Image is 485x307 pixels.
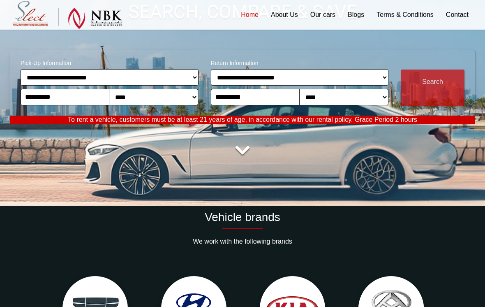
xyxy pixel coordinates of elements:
[211,54,389,69] span: Return Information
[21,54,199,69] span: Pick-Up Information
[10,116,475,124] p: To rent a vehicle, customers must be at least 21 years of age, in accordance with our rental poli...
[12,1,122,29] img: Select Rent a Car
[10,210,475,224] h2: Vehicle brands
[10,237,475,246] p: We work with the following brands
